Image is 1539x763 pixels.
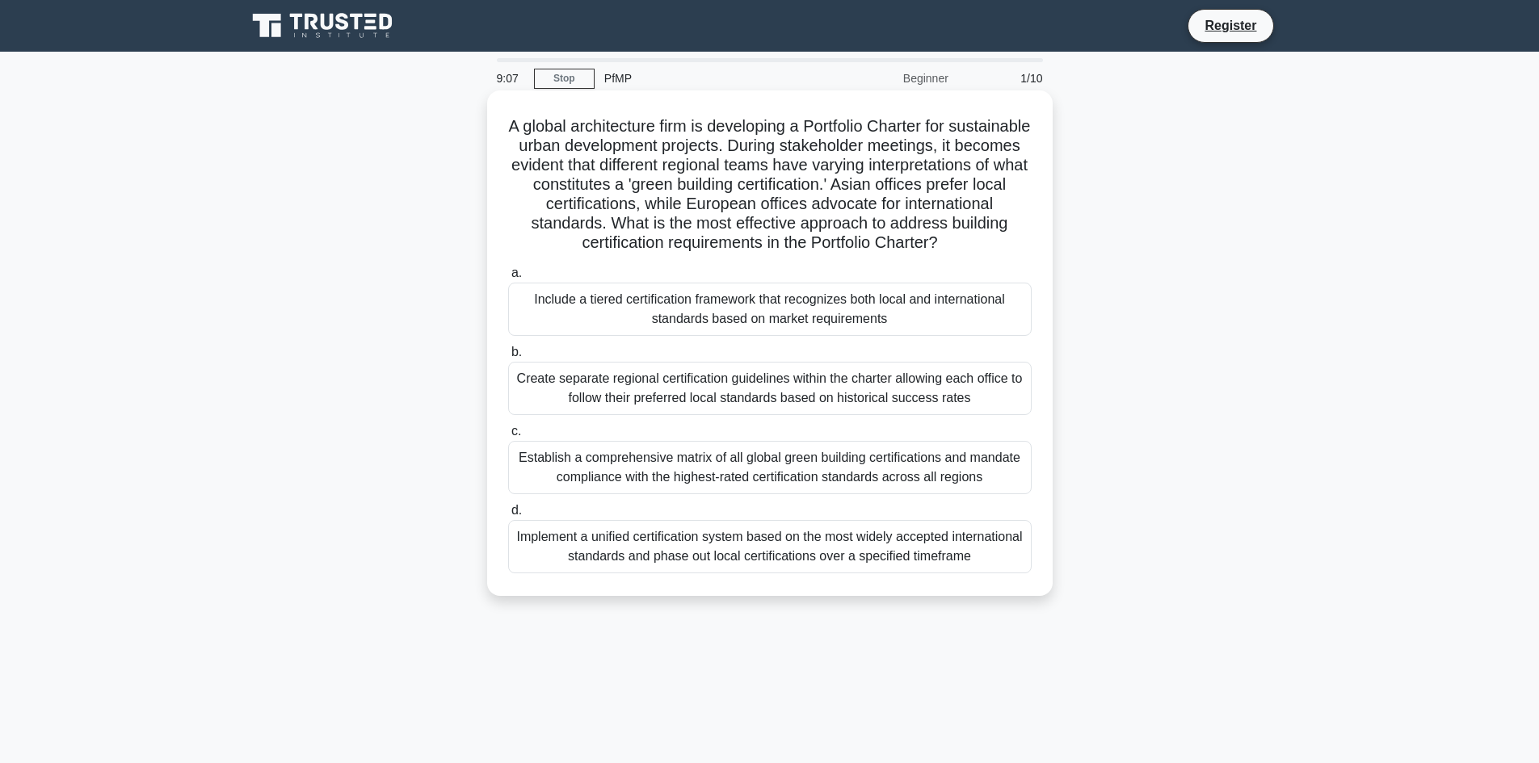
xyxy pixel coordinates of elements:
a: Register [1195,15,1266,36]
h5: A global architecture firm is developing a Portfolio Charter for sustainable urban development pr... [507,116,1033,254]
span: d. [511,503,522,517]
span: b. [511,345,522,358]
span: a. [511,266,522,279]
div: Include a tiered certification framework that recognizes both local and international standards b... [508,283,1032,336]
div: PfMP [595,62,817,94]
div: Beginner [817,62,958,94]
span: c. [511,424,521,438]
div: Create separate regional certification guidelines within the charter allowing each office to foll... [508,362,1032,415]
div: Implement a unified certification system based on the most widely accepted international standard... [508,520,1032,573]
div: Establish a comprehensive matrix of all global green building certifications and mandate complian... [508,441,1032,494]
div: 1/10 [958,62,1053,94]
a: Stop [534,69,595,89]
div: 9:07 [487,62,534,94]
